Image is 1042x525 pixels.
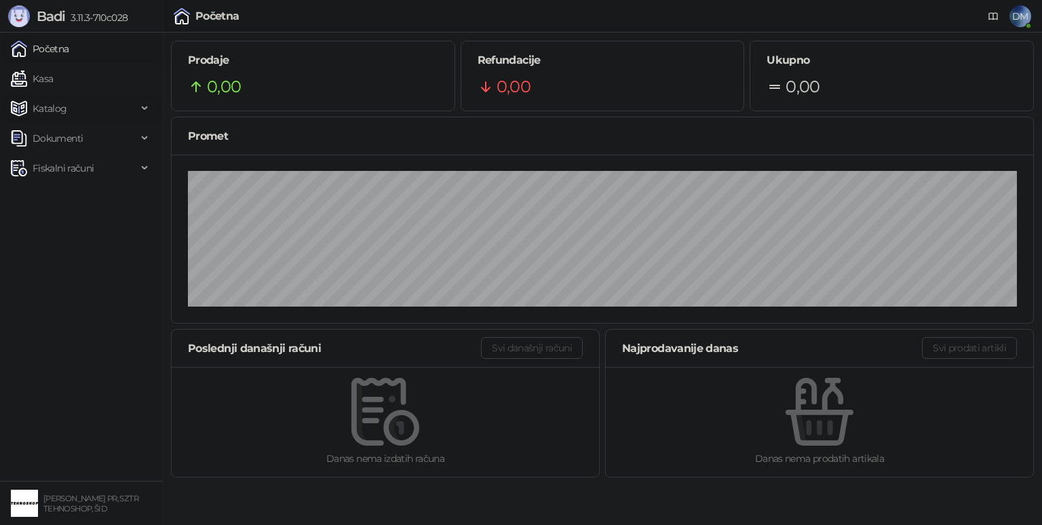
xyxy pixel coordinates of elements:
span: DM [1009,5,1031,27]
a: Dokumentacija [982,5,1004,27]
div: Najprodavanije danas [622,340,922,357]
div: Danas nema izdatih računa [193,451,577,466]
h5: Ukupno [767,52,1017,69]
button: Svi današnji računi [481,337,583,359]
span: Katalog [33,95,67,122]
div: Danas nema prodatih artikala [628,451,1011,466]
div: Početna [195,11,239,22]
h5: Refundacije [478,52,728,69]
span: 3.11.3-710c028 [65,12,128,24]
span: Dokumenti [33,125,83,152]
small: [PERSON_NAME] PR, SZTR TEHNOSHOP, ŠID [43,494,138,513]
h5: Prodaje [188,52,438,69]
span: 0,00 [786,74,819,100]
span: 0,00 [497,74,530,100]
a: Kasa [11,65,53,92]
a: Početna [11,35,69,62]
div: Poslednji današnji računi [188,340,481,357]
span: Fiskalni računi [33,155,94,182]
img: Logo [8,5,30,27]
img: 64x64-companyLogo-68805acf-9e22-4a20-bcb3-9756868d3d19.jpeg [11,490,38,517]
div: Promet [188,128,1017,144]
button: Svi prodati artikli [922,337,1017,359]
span: 0,00 [207,74,241,100]
span: Badi [37,8,65,24]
